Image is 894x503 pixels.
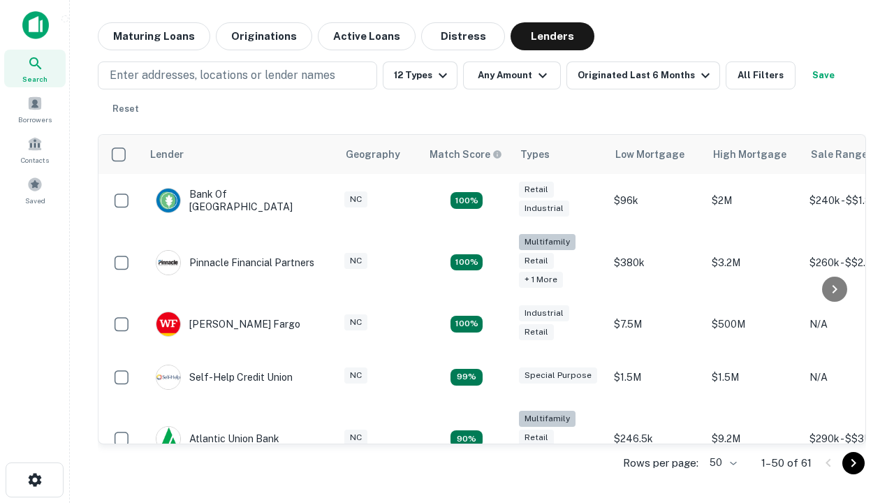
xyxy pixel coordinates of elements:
[344,253,367,269] div: NC
[512,135,607,174] th: Types
[705,174,803,227] td: $2M
[22,73,47,85] span: Search
[150,146,184,163] div: Lender
[156,251,180,275] img: picture
[519,367,597,384] div: Special Purpose
[22,11,49,39] img: capitalize-icon.png
[4,50,66,87] a: Search
[705,404,803,474] td: $9.2M
[607,404,705,474] td: $246.5k
[842,452,865,474] button: Go to next page
[705,298,803,351] td: $500M
[25,195,45,206] span: Saved
[216,22,312,50] button: Originations
[156,312,180,336] img: picture
[344,367,367,384] div: NC
[713,146,786,163] div: High Mortgage
[450,430,483,447] div: Matching Properties: 10, hasApolloMatch: undefined
[519,430,554,446] div: Retail
[824,391,894,458] iframe: Chat Widget
[98,22,210,50] button: Maturing Loans
[344,430,367,446] div: NC
[156,427,180,451] img: picture
[18,114,52,125] span: Borrowers
[142,135,337,174] th: Lender
[511,22,594,50] button: Lenders
[156,250,314,275] div: Pinnacle Financial Partners
[705,135,803,174] th: High Mortgage
[430,147,502,162] div: Capitalize uses an advanced AI algorithm to match your search with the best lender. The match sco...
[4,171,66,209] a: Saved
[519,272,563,288] div: + 1 more
[726,61,796,89] button: All Filters
[520,146,550,163] div: Types
[519,234,576,250] div: Multifamily
[811,146,867,163] div: Sale Range
[450,192,483,209] div: Matching Properties: 15, hasApolloMatch: undefined
[519,324,554,340] div: Retail
[463,61,561,89] button: Any Amount
[607,298,705,351] td: $7.5M
[450,316,483,333] div: Matching Properties: 14, hasApolloMatch: undefined
[156,189,180,212] img: picture
[156,426,279,451] div: Atlantic Union Bank
[383,61,457,89] button: 12 Types
[4,90,66,128] a: Borrowers
[704,453,739,473] div: 50
[21,154,49,166] span: Contacts
[318,22,416,50] button: Active Loans
[346,146,400,163] div: Geography
[761,455,812,472] p: 1–50 of 61
[337,135,421,174] th: Geography
[705,351,803,404] td: $1.5M
[156,188,323,213] div: Bank Of [GEOGRAPHIC_DATA]
[430,147,499,162] h6: Match Score
[98,61,377,89] button: Enter addresses, locations or lender names
[519,182,554,198] div: Retail
[615,146,684,163] div: Low Mortgage
[421,22,505,50] button: Distress
[705,227,803,298] td: $3.2M
[519,411,576,427] div: Multifamily
[801,61,846,89] button: Save your search to get updates of matches that match your search criteria.
[607,227,705,298] td: $380k
[110,67,335,84] p: Enter addresses, locations or lender names
[344,314,367,330] div: NC
[607,174,705,227] td: $96k
[103,95,148,123] button: Reset
[623,455,698,472] p: Rows per page:
[344,191,367,207] div: NC
[156,365,293,390] div: Self-help Credit Union
[519,253,554,269] div: Retail
[450,254,483,271] div: Matching Properties: 20, hasApolloMatch: undefined
[607,351,705,404] td: $1.5M
[156,312,300,337] div: [PERSON_NAME] Fargo
[519,305,569,321] div: Industrial
[607,135,705,174] th: Low Mortgage
[519,201,569,217] div: Industrial
[421,135,512,174] th: Capitalize uses an advanced AI algorithm to match your search with the best lender. The match sco...
[450,369,483,386] div: Matching Properties: 11, hasApolloMatch: undefined
[578,67,714,84] div: Originated Last 6 Months
[4,131,66,168] a: Contacts
[566,61,720,89] button: Originated Last 6 Months
[156,365,180,389] img: picture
